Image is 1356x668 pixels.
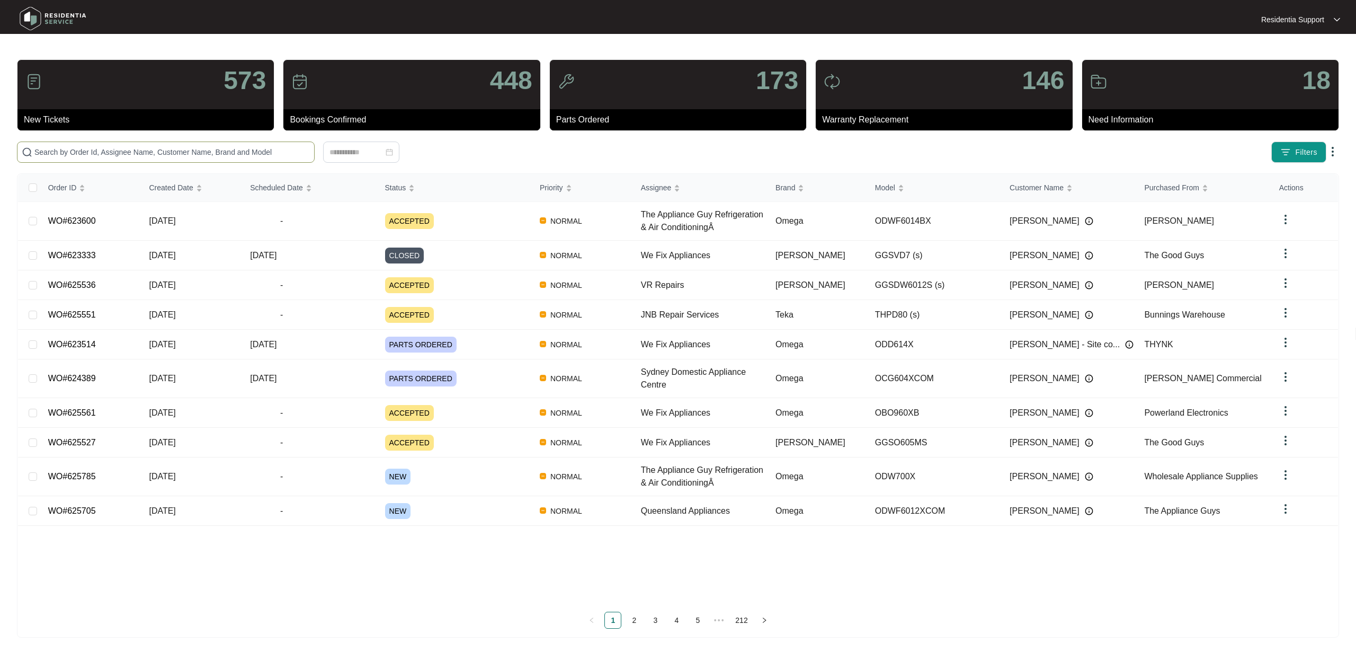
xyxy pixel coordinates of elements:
div: The Appliance Guy Refrigeration & Air ConditioningÂ [641,208,767,234]
td: GGSDW6012S (s) [867,270,1001,300]
img: icon [558,73,575,90]
td: ODWF6012XCOM [867,496,1001,526]
span: right [761,617,768,623]
span: Created Date [149,182,193,194]
span: Bunnings Warehouse [1144,310,1225,319]
div: We Fix Appliances [641,338,767,351]
td: ODWF6014BX [867,202,1001,241]
img: Vercel Logo [540,341,546,347]
div: We Fix Appliances [641,436,767,449]
img: Info icon [1085,217,1093,225]
img: dropdown arrow [1334,17,1340,22]
span: Omega [775,472,803,481]
span: [PERSON_NAME] [1010,309,1080,321]
td: OBO960XB [867,398,1001,428]
span: NORMAL [546,372,586,385]
button: filter iconFilters [1271,142,1326,163]
span: Customer Name [1010,182,1064,194]
span: [DATE] [250,340,276,349]
span: - [250,215,313,227]
span: NORMAL [546,505,586,517]
p: Parts Ordered [556,113,806,126]
li: Next Page [756,612,773,629]
span: - [250,505,313,517]
span: Purchased From [1144,182,1199,194]
a: WO#625551 [48,310,96,319]
th: Created Date [140,174,242,202]
img: Info icon [1085,251,1093,260]
div: VR Repairs [641,279,767,292]
div: The Appliance Guy Refrigeration & Air ConditioningÂ [641,464,767,489]
span: NEW [385,503,411,519]
span: [PERSON_NAME] [1010,279,1080,292]
img: Vercel Logo [540,217,546,224]
span: Scheduled Date [250,182,303,194]
img: icon [1090,73,1107,90]
td: GGSO605MS [867,428,1001,458]
li: Next 5 Pages [710,612,727,629]
span: Omega [775,340,803,349]
img: dropdown arrow [1279,247,1292,260]
td: ODW700X [867,458,1001,496]
img: Vercel Logo [540,507,546,514]
span: NORMAL [546,309,586,321]
span: NORMAL [546,407,586,419]
li: 2 [626,612,643,629]
button: left [583,612,600,629]
img: Info icon [1125,340,1134,349]
span: ••• [710,612,727,629]
td: OCG604XCOM [867,359,1001,398]
span: [PERSON_NAME] [1010,505,1080,517]
img: Info icon [1085,409,1093,417]
span: [DATE] [149,310,175,319]
th: Actions [1271,174,1338,202]
button: right [756,612,773,629]
span: [PERSON_NAME] [1010,470,1080,483]
a: WO#625527 [48,438,96,447]
span: [PERSON_NAME] Commercial [1144,374,1261,383]
img: Vercel Logo [540,311,546,318]
span: [DATE] [149,506,175,515]
li: Previous Page [583,612,600,629]
span: [PERSON_NAME] - Site co... [1010,338,1120,351]
img: Info icon [1085,374,1093,383]
span: [DATE] [149,280,175,289]
a: WO#625785 [48,472,96,481]
a: WO#625561 [48,408,96,417]
th: Priority [531,174,632,202]
img: Info icon [1085,507,1093,515]
div: JNB Repair Services [641,309,767,321]
img: icon [25,73,42,90]
span: Model [875,182,895,194]
span: Omega [775,506,803,515]
img: Info icon [1085,438,1093,447]
a: 4 [668,612,684,628]
span: Order ID [48,182,77,194]
p: 18 [1303,68,1331,93]
span: NORMAL [546,436,586,449]
a: 3 [647,612,663,628]
img: dropdown arrow [1279,306,1292,319]
a: WO#625536 [48,280,96,289]
span: [DATE] [149,374,175,383]
span: Priority [540,182,563,194]
img: Vercel Logo [540,252,546,258]
span: THYNK [1144,340,1173,349]
img: Vercel Logo [540,375,546,381]
span: [PERSON_NAME] [775,438,845,447]
span: - [250,279,313,292]
span: Status [385,182,406,194]
span: PARTS ORDERED [385,371,457,386]
span: - [250,470,313,483]
li: 1 [604,612,621,629]
img: Info icon [1085,472,1093,481]
th: Assignee [632,174,767,202]
span: ACCEPTED [385,277,434,293]
img: dropdown arrow [1279,277,1292,289]
a: 2 [626,612,642,628]
th: Status [377,174,531,202]
input: Search by Order Id, Assignee Name, Customer Name, Brand and Model [34,146,310,158]
img: icon [291,73,308,90]
th: Purchased From [1136,174,1270,202]
li: 3 [647,612,664,629]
